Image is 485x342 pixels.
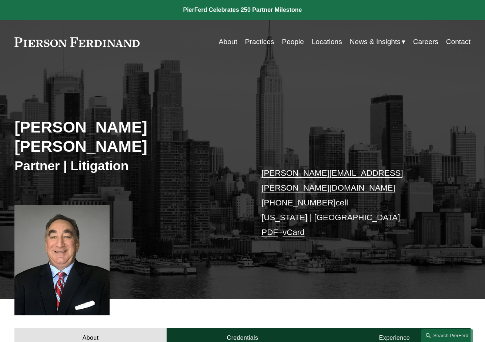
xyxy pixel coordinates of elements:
a: folder dropdown [350,35,405,49]
a: Contact [446,35,471,49]
a: PDF [261,228,278,237]
p: cell [US_STATE] | [GEOGRAPHIC_DATA] – [261,166,451,240]
a: About [219,35,237,49]
a: Practices [245,35,274,49]
a: Careers [413,35,438,49]
a: Search this site [421,329,473,342]
a: vCard [282,228,304,237]
a: [PHONE_NUMBER] [261,198,335,207]
a: [PERSON_NAME][EMAIL_ADDRESS][PERSON_NAME][DOMAIN_NAME] [261,168,403,192]
a: People [282,35,304,49]
h3: Partner | Litigation [14,158,242,174]
a: Locations [312,35,342,49]
span: News & Insights [350,36,401,48]
h2: [PERSON_NAME] [PERSON_NAME] [14,118,242,156]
